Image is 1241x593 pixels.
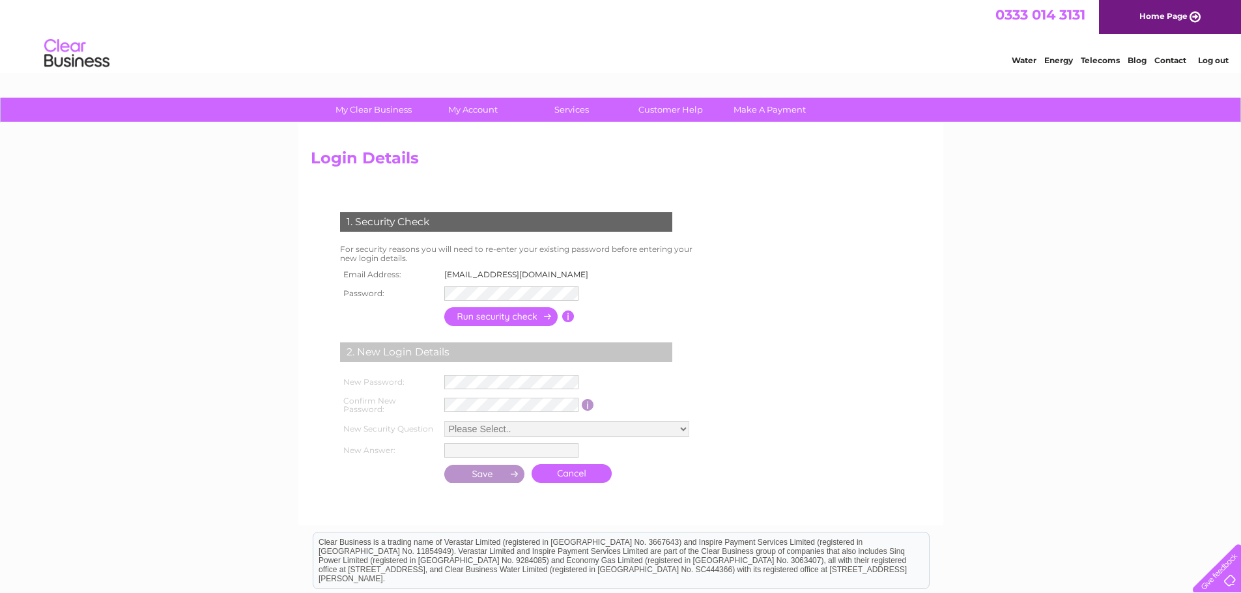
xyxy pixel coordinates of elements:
td: For security reasons you will need to re-enter your existing password before entering your new lo... [337,241,707,266]
img: logo.png [44,34,110,74]
a: My Clear Business [320,98,427,122]
div: 1. Security Check [340,212,672,232]
a: Telecoms [1081,55,1120,65]
input: Submit [444,465,525,483]
h2: Login Details [311,149,931,174]
a: Contact [1154,55,1186,65]
th: New Answer: [337,440,441,461]
div: 2. New Login Details [340,342,672,362]
th: New Password: [337,372,441,393]
th: Email Address: [337,266,441,283]
td: [EMAIL_ADDRESS][DOMAIN_NAME] [441,266,599,283]
a: Water [1012,55,1036,65]
a: Energy [1044,55,1073,65]
a: Cancel [532,464,612,483]
input: Information [582,399,594,411]
a: Services [518,98,625,122]
a: My Account [419,98,526,122]
a: Customer Help [617,98,724,122]
a: Make A Payment [716,98,823,122]
div: Clear Business is a trading name of Verastar Limited (registered in [GEOGRAPHIC_DATA] No. 3667643... [313,7,929,63]
a: Log out [1198,55,1229,65]
th: New Security Question [337,418,441,440]
a: 0333 014 3131 [995,7,1085,23]
a: Blog [1128,55,1147,65]
th: Password: [337,283,441,304]
th: Confirm New Password: [337,393,441,419]
input: Information [562,310,575,322]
